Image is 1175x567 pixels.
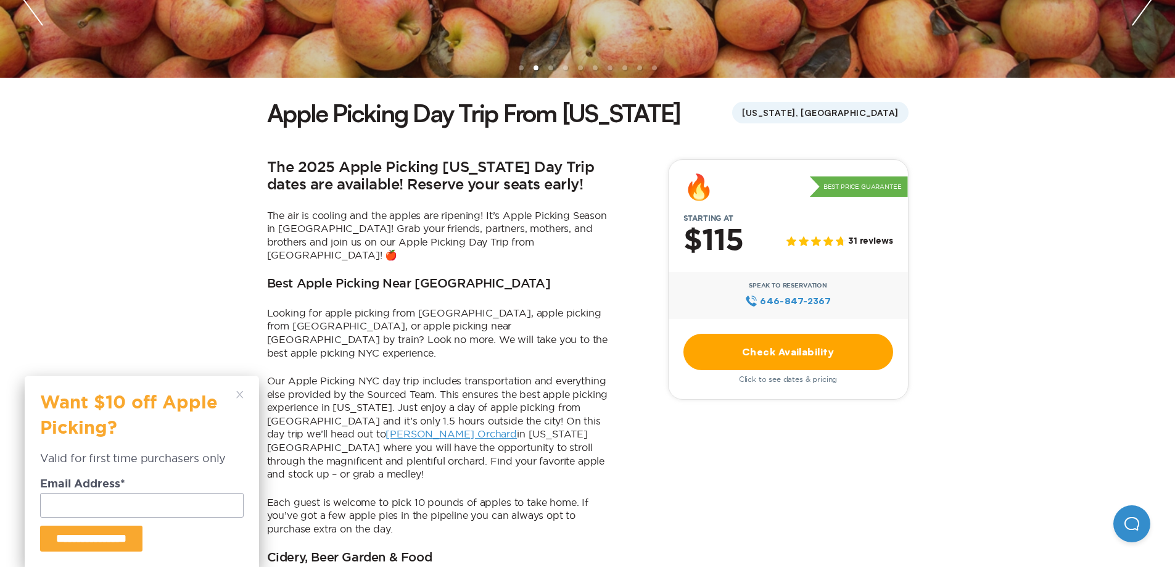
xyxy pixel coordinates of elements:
span: [US_STATE], [GEOGRAPHIC_DATA] [732,102,908,123]
div: 🔥 [683,175,714,199]
p: Our Apple Picking NYC day trip includes transportation and everything else provided by the Source... [267,375,612,481]
div: Valid for first time purchasers only [40,450,244,478]
dt: Email Address [40,479,244,493]
li: slide item 9 [637,65,642,70]
h3: Cidery, Beer Garden & Food [267,551,432,566]
a: Check Availability [683,334,893,370]
li: slide item 2 [534,65,538,70]
iframe: Help Scout Beacon - Open [1113,505,1150,542]
span: 31 reviews [848,236,893,247]
span: Speak to Reservation [749,282,827,289]
li: slide item 1 [519,65,524,70]
h1: Apple Picking Day Trip From [US_STATE] [267,96,681,130]
li: slide item 3 [548,65,553,70]
li: slide item 6 [593,65,598,70]
h2: $115 [683,225,743,257]
span: Starting at [669,214,748,223]
li: slide item 10 [652,65,657,70]
h3: Want $10 off Apple Picking? [40,391,231,450]
li: slide item 4 [563,65,568,70]
h3: Best Apple Picking Near [GEOGRAPHIC_DATA] [267,277,551,292]
a: 646‍-847‍-2367 [745,294,831,308]
li: slide item 5 [578,65,583,70]
p: Looking for apple picking from [GEOGRAPHIC_DATA], apple picking from [GEOGRAPHIC_DATA], or apple ... [267,307,612,360]
p: Each guest is welcome to pick 10 pounds of apples to take home. If you’ve got a few apple pies in... [267,496,612,536]
p: Best Price Guarantee [810,176,908,197]
span: Click to see dates & pricing [739,375,838,384]
p: The air is cooling and the apples are ripening! It’s Apple Picking Season in [GEOGRAPHIC_DATA]! G... [267,209,612,262]
span: Required [120,479,125,490]
span: 646‍-847‍-2367 [760,294,831,308]
h2: The 2025 Apple Picking [US_STATE] Day Trip dates are available! Reserve your seats early! [267,159,612,194]
li: slide item 7 [608,65,612,70]
li: slide item 8 [622,65,627,70]
a: [PERSON_NAME] Orchard [385,428,517,439]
